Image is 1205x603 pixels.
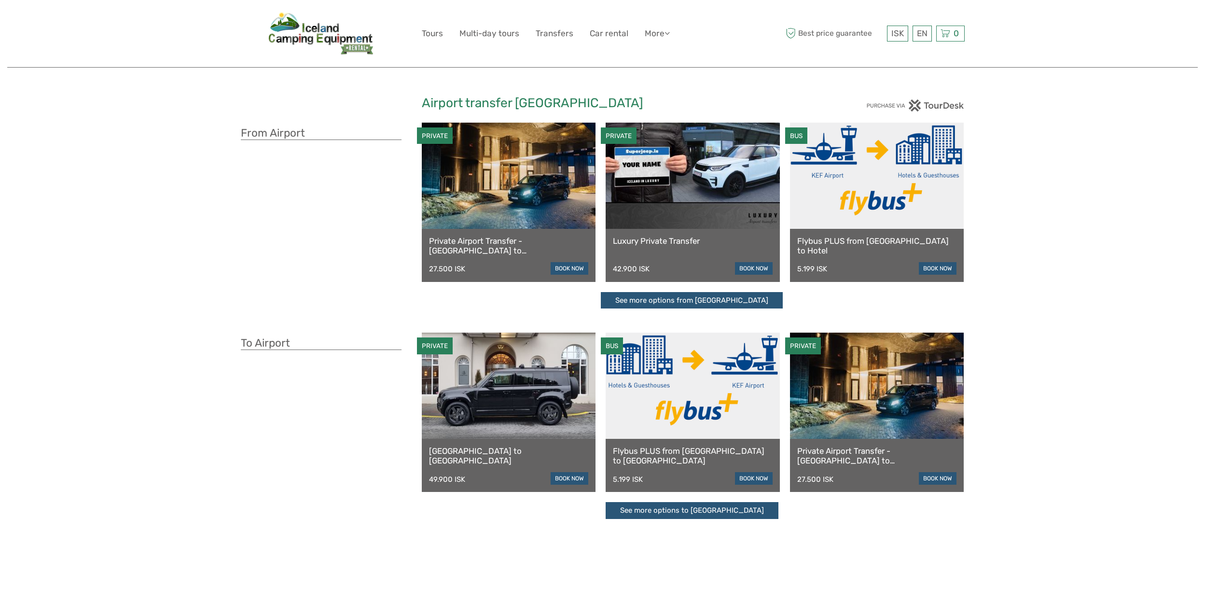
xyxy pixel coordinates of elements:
span: 0 [952,28,960,38]
a: Tours [422,27,443,41]
a: book now [919,262,956,275]
a: Car rental [590,27,628,41]
a: See more options to [GEOGRAPHIC_DATA] [606,502,778,519]
div: 27.500 ISK [429,265,465,273]
a: Flybus PLUS from [GEOGRAPHIC_DATA] to Hotel [797,236,957,256]
a: book now [735,262,773,275]
span: ISK [891,28,904,38]
a: book now [551,472,588,485]
div: 42.900 ISK [613,265,650,273]
a: book now [735,472,773,485]
div: PRIVATE [417,337,453,354]
img: 671-29c6cdf6-a7e8-48aa-af67-fe191aeda864_logo_big.jpg [268,12,374,55]
a: book now [919,472,956,485]
div: 49.900 ISK [429,475,465,484]
a: Flybus PLUS from [GEOGRAPHIC_DATA] to [GEOGRAPHIC_DATA] [613,446,773,466]
div: 5.199 ISK [797,265,827,273]
img: PurchaseViaTourDesk.png [866,99,964,112]
div: PRIVATE [785,337,821,354]
a: More [645,27,670,41]
div: BUS [785,127,807,144]
a: Luxury Private Transfer [613,236,773,246]
div: 27.500 ISK [797,475,833,484]
a: book now [551,262,588,275]
div: 5.199 ISK [613,475,643,484]
a: Private Airport Transfer - [GEOGRAPHIC_DATA] to [GEOGRAPHIC_DATA] [429,236,589,256]
span: Best price guarantee [784,26,885,42]
div: PRIVATE [417,127,453,144]
h2: Airport transfer [GEOGRAPHIC_DATA] [422,96,784,111]
div: PRIVATE [601,127,637,144]
h3: To Airport [241,337,402,350]
a: Transfers [536,27,573,41]
a: [GEOGRAPHIC_DATA] to [GEOGRAPHIC_DATA] [429,446,589,466]
a: Multi-day tours [459,27,519,41]
div: BUS [601,337,623,354]
a: Private Airport Transfer - [GEOGRAPHIC_DATA] to [GEOGRAPHIC_DATA] [797,446,957,466]
a: See more options from [GEOGRAPHIC_DATA] [601,292,783,309]
h3: From Airport [241,126,402,140]
div: EN [913,26,932,42]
